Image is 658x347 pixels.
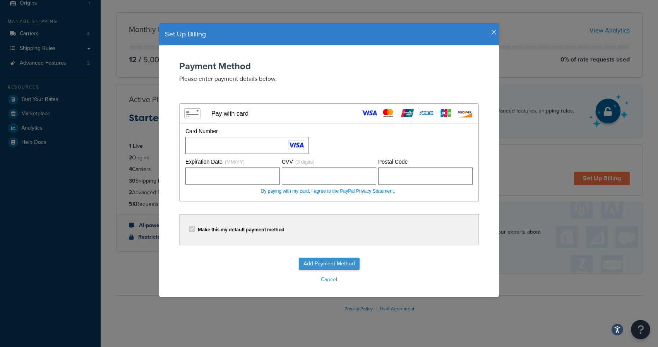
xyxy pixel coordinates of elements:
[185,158,280,166] div: Expiration Date
[179,61,479,71] h2: Payment Method
[185,128,308,135] div: Card Number
[211,110,248,117] div: Pay with card
[282,158,376,166] div: CVV
[179,74,479,83] p: Please enter payment details below.
[198,227,284,232] label: Make this my default payment method
[225,159,245,165] span: (MM/YY)
[299,258,360,270] input: Add Payment Method
[165,29,493,39] h4: Set Up Billing
[189,168,276,184] iframe: Secure Credit Card Frame - Expiration Date
[189,137,305,154] iframe: To enrich screen reader interactions, please activate Accessibility in Grammarly extension settings
[285,168,373,184] iframe: Secure Credit Card Frame - CVV
[382,168,469,184] iframe: To enrich screen reader interactions, please activate Accessibility in Grammarly extension settings
[378,158,473,166] div: Postal Code
[167,274,491,285] button: Cancel
[261,188,395,194] a: By paying with my card, I agree to the PayPal Privacy Statement.
[295,159,315,165] span: (3 digits)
